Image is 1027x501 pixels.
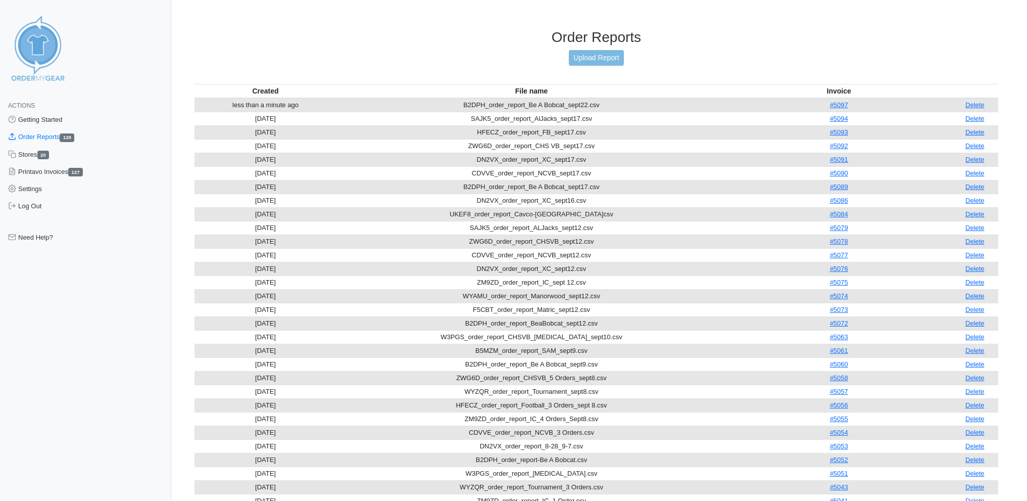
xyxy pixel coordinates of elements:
[830,265,848,272] a: #5076
[830,470,848,477] a: #5051
[965,210,985,218] a: Delete
[336,398,726,412] td: HFECZ_order_report_Football_3 Orders_sept 8.csv
[965,470,985,477] a: Delete
[194,371,336,385] td: [DATE]
[194,385,336,398] td: [DATE]
[965,456,985,464] a: Delete
[830,388,848,395] a: #5057
[336,125,726,139] td: HFECZ_order_report_FB_sept17.csv
[830,374,848,382] a: #5058
[965,156,985,163] a: Delete
[336,412,726,426] td: ZM9ZD_order_report_IC_4 Orders_Sept8.csv
[194,439,336,453] td: [DATE]
[965,415,985,423] a: Delete
[336,262,726,276] td: DN2VX_order_report_XC_sept12.csv
[830,456,848,464] a: #5052
[569,50,623,66] a: Upload Report
[965,292,985,300] a: Delete
[830,210,848,218] a: #5084
[830,197,848,204] a: #5086
[830,415,848,423] a: #5055
[965,320,985,327] a: Delete
[965,101,985,109] a: Delete
[965,197,985,204] a: Delete
[830,292,848,300] a: #5074
[194,139,336,153] td: [DATE]
[965,183,985,191] a: Delete
[194,398,336,412] td: [DATE]
[965,374,985,382] a: Delete
[336,439,726,453] td: DN2VX_order_report_8-28_9-7.csv
[336,316,726,330] td: B2DPH_order_report_BeaBobcat_sept12.csv
[194,412,336,426] td: [DATE]
[194,467,336,480] td: [DATE]
[194,125,336,139] td: [DATE]
[336,426,726,439] td: CDVVE_order_report_NCVB_3 Orders.csv
[830,306,848,313] a: #5073
[194,480,336,494] td: [DATE]
[194,248,336,262] td: [DATE]
[965,251,985,259] a: Delete
[194,166,336,180] td: [DATE]
[194,276,336,289] td: [DATE]
[830,156,848,163] a: #5091
[194,180,336,194] td: [DATE]
[194,98,336,112] td: less than a minute ago
[194,194,336,207] td: [DATE]
[965,401,985,409] a: Delete
[336,235,726,248] td: ZWG6D_order_report_CHSVB_sept12.csv
[336,221,726,235] td: SAJK5_order_report_ALJacks_sept12.csv
[830,401,848,409] a: #5056
[336,357,726,371] td: B2DPH_order_report_Be A Bobcat_sept9.csv
[830,183,848,191] a: #5089
[965,238,985,245] a: Delete
[194,289,336,303] td: [DATE]
[194,112,336,125] td: [DATE]
[965,333,985,341] a: Delete
[37,151,50,159] span: 20
[336,467,726,480] td: W3PGS_order_report_[MEDICAL_DATA].csv
[965,442,985,450] a: Delete
[965,429,985,436] a: Delete
[336,248,726,262] td: CDVVE_order_report_NCVB_sept12.csv
[830,347,848,354] a: #5061
[194,453,336,467] td: [DATE]
[965,265,985,272] a: Delete
[194,330,336,344] td: [DATE]
[194,29,998,46] h3: Order Reports
[336,330,726,344] td: W3PGS_order_report_CHSVB_[MEDICAL_DATA]_sept10.csv
[336,194,726,207] td: DN2VX_order_report_XC_sept16.csv
[68,168,83,176] span: 127
[965,224,985,232] a: Delete
[830,101,848,109] a: #5097
[830,251,848,259] a: #5077
[336,480,726,494] td: WYZQR_order_report_Tournament_3 Orders.csv
[336,344,726,357] td: B5MZM_order_report_SAM_sept9.csv
[336,453,726,467] td: B2DPH_order_report-Be A Bobcat.csv
[336,112,726,125] td: SAJK5_order_report_AlJacks_sept17.csv
[194,316,336,330] td: [DATE]
[336,385,726,398] td: WYZQR_order_report_Tournament_sept8.csv
[336,289,726,303] td: WYAMU_order_report_Manorwood_sept12.csv
[336,84,726,98] th: File name
[194,235,336,248] td: [DATE]
[194,426,336,439] td: [DATE]
[336,180,726,194] td: B2DPH_order_report_Be A Bobcat_sept17.csv
[965,388,985,395] a: Delete
[60,133,74,142] span: 128
[965,483,985,491] a: Delete
[965,279,985,286] a: Delete
[194,262,336,276] td: [DATE]
[830,483,848,491] a: #5043
[965,142,985,150] a: Delete
[336,98,726,112] td: B2DPH_order_report_Be A Bobcat_sept22.csv
[965,347,985,354] a: Delete
[830,429,848,436] a: #5054
[194,221,336,235] td: [DATE]
[194,357,336,371] td: [DATE]
[830,333,848,341] a: #5063
[830,279,848,286] a: #5075
[830,169,848,177] a: #5090
[965,128,985,136] a: Delete
[965,306,985,313] a: Delete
